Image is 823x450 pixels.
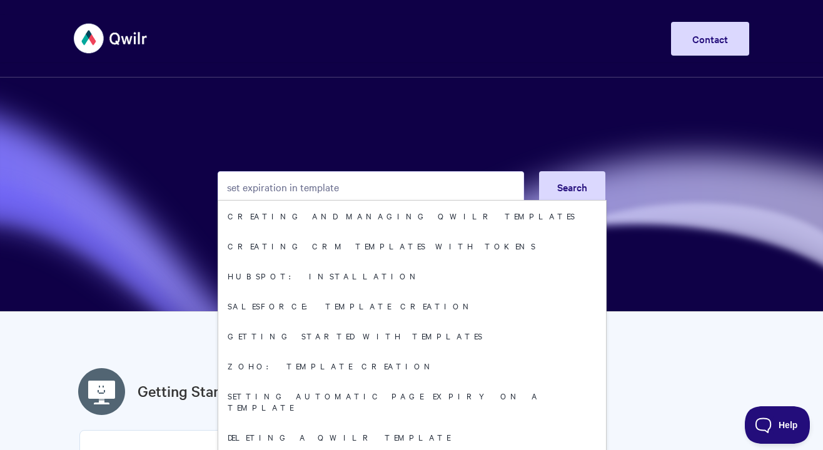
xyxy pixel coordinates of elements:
[745,406,810,444] iframe: Toggle Customer Support
[539,171,605,202] button: Search
[218,351,606,381] a: Zoho: Template Creation
[218,261,606,291] a: HubSpot: Installation
[218,381,606,422] a: Setting Automatic Page Expiry on a Template
[74,15,148,62] img: Qwilr Help Center
[218,231,606,261] a: Creating CRM Templates with Tokens
[218,171,524,202] input: Search the knowledge base
[218,201,606,231] a: Creating and managing Qwilr Templates
[671,22,749,56] a: Contact
[218,321,606,351] a: Getting started with Templates
[557,180,587,194] span: Search
[138,380,241,402] a: Getting Started
[218,291,606,321] a: Salesforce: Template Creation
